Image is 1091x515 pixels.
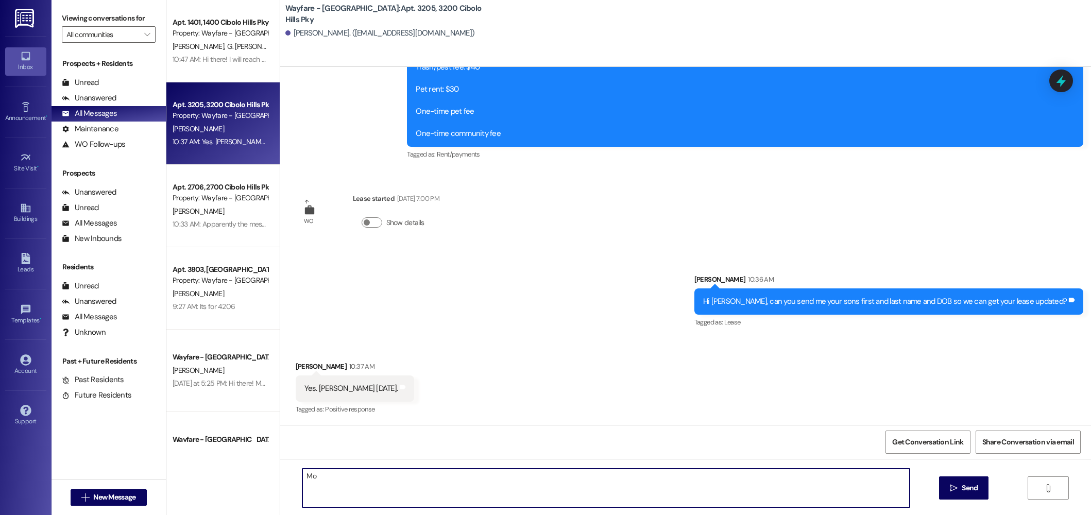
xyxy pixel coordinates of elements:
div: [PERSON_NAME] [296,361,415,375]
i:  [144,30,150,39]
div: Yes. [PERSON_NAME] [DATE]. [304,383,398,394]
label: Viewing conversations for [62,10,156,26]
b: Wayfare - [GEOGRAPHIC_DATA]: Apt. 3205, 3200 Cibolo Hills Pky [285,3,491,25]
img: ResiDesk Logo [15,9,36,28]
div: Property: Wayfare - [GEOGRAPHIC_DATA] [173,28,268,39]
a: Leads [5,250,46,278]
span: [PERSON_NAME] [173,124,224,133]
div: Apt. 3205, 3200 Cibolo Hills Pky [173,99,268,110]
span: Send [962,483,978,493]
div: Lease started [353,193,439,208]
a: Site Visit • [5,149,46,177]
div: Future Residents [62,390,131,401]
div: Apt. 3803, [GEOGRAPHIC_DATA] [173,264,268,275]
div: [DATE] 7:00 PM [395,193,439,204]
div: 10:36 AM [745,274,774,285]
a: Templates • [5,301,46,329]
div: Tagged as: [407,147,1083,162]
div: Unanswered [62,93,116,104]
span: [PERSON_NAME] [173,289,224,298]
div: WO [304,216,314,227]
span: [PERSON_NAME] [173,366,224,375]
div: 10:37 AM [347,361,374,372]
div: Tagged as: [694,315,1083,330]
span: Lease [724,318,741,327]
div: Apt. 2706, 2700 Cibolo Hills Pky [173,182,268,193]
div: Property: Wayfare - [GEOGRAPHIC_DATA] [173,193,268,203]
span: Positive response [325,405,374,414]
span: • [46,113,47,120]
div: Apt. 1401, 1400 Cibolo Hills Pky [173,17,268,28]
span: • [40,315,41,322]
div: All Messages [62,108,117,119]
div: 10:47 AM: Hi there! I will reach out to the regional and inform them. [173,55,368,64]
a: Inbox [5,47,46,75]
label: Show details [386,217,424,228]
i:  [1044,484,1052,492]
div: Unanswered [62,187,116,198]
div: Hi [PERSON_NAME], can you send me your sons first and last name and DOB so we can get your lease ... [703,296,1067,307]
span: Share Conversation via email [982,437,1074,448]
span: [PERSON_NAME] [173,42,227,51]
div: Unknown [62,327,106,338]
div: Past Residents [62,374,124,385]
button: Get Conversation Link [885,431,970,454]
button: Share Conversation via email [976,431,1081,454]
a: Account [5,351,46,379]
div: New Inbounds [62,233,122,244]
div: WO Follow-ups [62,139,125,150]
div: Prospects + Residents [52,58,166,69]
button: Send [939,476,989,500]
div: All Messages [62,312,117,322]
span: [PERSON_NAME] [173,207,224,216]
div: Tagged as: [296,402,415,417]
a: Support [5,402,46,430]
div: 10:33 AM: Apparently the message did not get through to you. I am not sure how that could have ha... [173,219,605,229]
div: Prospects [52,168,166,179]
span: New Message [93,492,135,503]
div: Unread [62,77,99,88]
span: G. [PERSON_NAME] [227,42,286,51]
div: Property: Wayfare - [GEOGRAPHIC_DATA] [173,275,268,286]
span: • [37,163,39,170]
i:  [950,484,958,492]
div: Maintenance [62,124,118,134]
button: New Message [71,489,147,506]
span: Rent/payments [437,150,480,159]
div: 9:27 AM: Its for 4206 [173,302,235,311]
div: All Messages [62,218,117,229]
div: [PERSON_NAME]. ([EMAIL_ADDRESS][DOMAIN_NAME]) [285,28,475,39]
input: All communities [66,26,139,43]
div: Wayfare - [GEOGRAPHIC_DATA] [173,352,268,363]
div: Unread [62,281,99,291]
span: Get Conversation Link [892,437,963,448]
div: Wayfare - [GEOGRAPHIC_DATA] [173,434,268,445]
i:  [81,493,89,502]
div: 10:37 AM: Yes. [PERSON_NAME] [DATE]. [173,137,288,146]
div: Residents [52,262,166,272]
textarea: Mo [302,469,910,507]
div: Unanswered [62,296,116,307]
div: [PERSON_NAME] [694,274,1083,288]
a: Buildings [5,199,46,227]
div: Past + Future Residents [52,356,166,367]
div: Property: Wayfare - [GEOGRAPHIC_DATA] [173,110,268,121]
div: Unread [62,202,99,213]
